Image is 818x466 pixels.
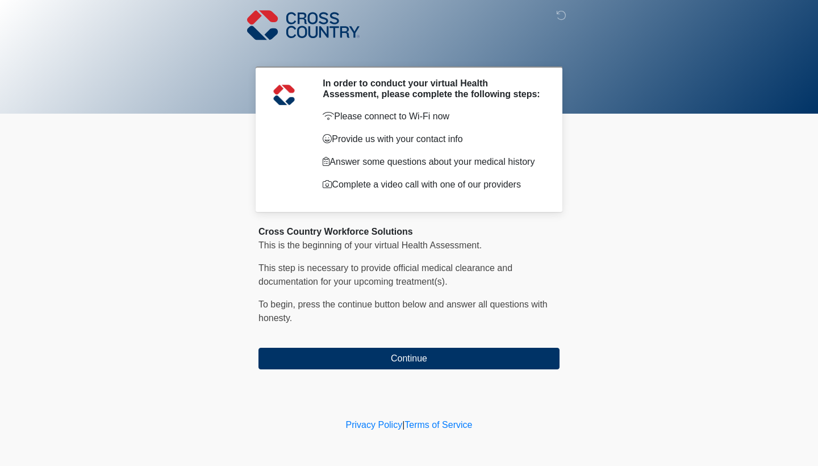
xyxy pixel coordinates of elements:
[258,240,482,250] span: This is the beginning of your virtual Health Assessment.
[258,348,560,369] button: Continue
[267,78,301,112] img: Agent Avatar
[323,110,542,123] p: Please connect to Wi-Fi now
[323,132,542,146] p: Provide us with your contact info
[402,420,404,430] a: |
[258,263,512,286] span: This step is necessary to provide official medical clearance and documentation for your upcoming ...
[258,225,560,239] div: Cross Country Workforce Solutions
[346,420,403,430] a: Privacy Policy
[247,9,360,41] img: Cross Country Logo
[250,41,568,62] h1: ‎ ‎ ‎
[258,299,548,323] span: To begin, ﻿﻿﻿﻿﻿﻿﻿﻿﻿﻿﻿﻿press the continue button below and answer all questions with honesty.
[404,420,472,430] a: Terms of Service
[323,155,542,169] p: Answer some questions about your medical history
[323,178,542,192] p: Complete a video call with one of our providers
[323,78,542,99] h2: In order to conduct your virtual Health Assessment, please complete the following steps:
